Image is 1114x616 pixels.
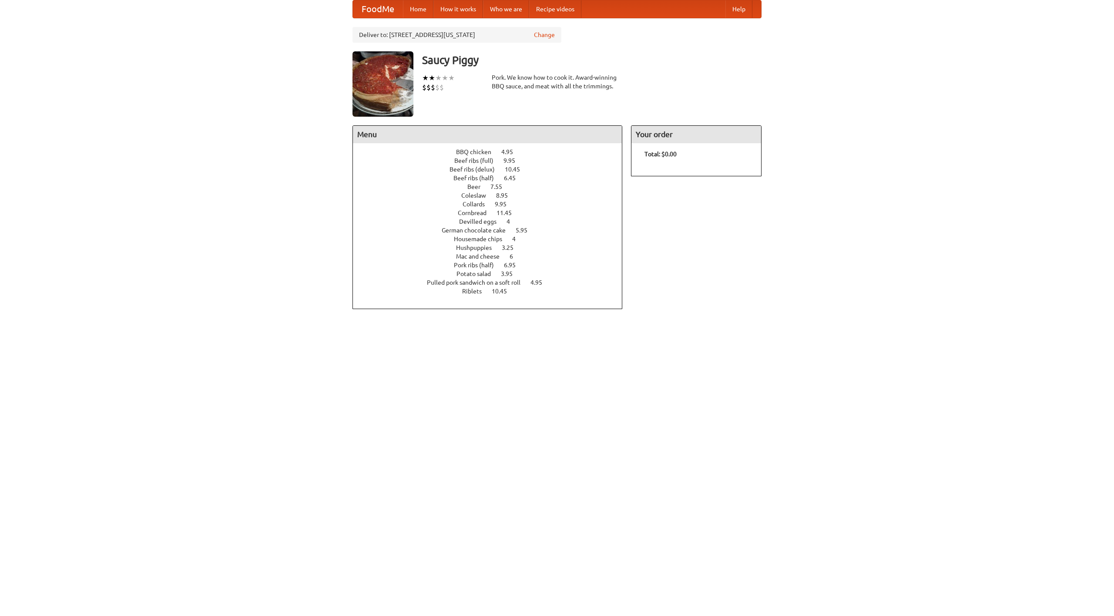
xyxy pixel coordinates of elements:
span: 4 [512,236,524,242]
span: Cornbread [458,209,495,216]
a: Change [534,30,555,39]
a: Collards 9.95 [463,201,523,208]
li: ★ [442,73,448,83]
span: BBQ chicken [456,148,500,155]
a: Mac and cheese 6 [456,253,529,260]
a: Riblets 10.45 [462,288,523,295]
h3: Saucy Piggy [422,51,762,69]
span: Mac and cheese [456,253,508,260]
a: Potato salad 3.95 [456,270,529,277]
a: Recipe videos [529,0,581,18]
span: 11.45 [497,209,520,216]
span: 4.95 [530,279,551,286]
li: $ [440,83,444,92]
h4: Menu [353,126,622,143]
div: Pork. We know how to cook it. Award-winning BBQ sauce, and meat with all the trimmings. [492,73,622,91]
img: angular.jpg [352,51,413,117]
li: ★ [422,73,429,83]
a: FoodMe [353,0,403,18]
a: How it works [433,0,483,18]
li: $ [431,83,435,92]
span: 9.95 [503,157,524,164]
span: 4 [507,218,519,225]
span: Riblets [462,288,490,295]
span: 10.45 [505,166,529,173]
li: $ [422,83,426,92]
span: Beer [467,183,489,190]
b: Total: $0.00 [644,151,677,158]
a: Beef ribs (half) 6.45 [453,175,532,182]
span: Devilled eggs [459,218,505,225]
span: 9.95 [495,201,515,208]
span: 5.95 [516,227,536,234]
li: $ [426,83,431,92]
span: Pork ribs (half) [454,262,503,269]
a: Housemade chips 4 [454,236,532,242]
li: ★ [448,73,455,83]
span: 4.95 [501,148,522,155]
span: 3.25 [502,244,522,251]
span: 3.95 [501,270,521,277]
a: Home [403,0,433,18]
a: Pulled pork sandwich on a soft roll 4.95 [427,279,558,286]
div: Deliver to: [STREET_ADDRESS][US_STATE] [352,27,561,43]
span: 7.55 [490,183,511,190]
span: 6.95 [504,262,524,269]
a: Who we are [483,0,529,18]
a: Cornbread 11.45 [458,209,528,216]
a: Beef ribs (full) 9.95 [454,157,531,164]
span: Coleslaw [461,192,495,199]
span: 8.95 [496,192,517,199]
span: 10.45 [492,288,516,295]
span: Beef ribs (half) [453,175,503,182]
a: Devilled eggs 4 [459,218,526,225]
span: Pulled pork sandwich on a soft roll [427,279,529,286]
a: Help [725,0,752,18]
span: 6.45 [504,175,524,182]
span: Collards [463,201,493,208]
a: Pork ribs (half) 6.95 [454,262,532,269]
li: ★ [435,73,442,83]
span: German chocolate cake [442,227,514,234]
a: BBQ chicken 4.95 [456,148,529,155]
span: Housemade chips [454,236,511,242]
span: Potato salad [456,270,500,277]
span: Beef ribs (full) [454,157,502,164]
li: $ [435,83,440,92]
span: 6 [510,253,522,260]
a: Hushpuppies 3.25 [456,244,530,251]
li: ★ [429,73,435,83]
h4: Your order [631,126,761,143]
a: Coleslaw 8.95 [461,192,524,199]
span: Hushpuppies [456,244,500,251]
a: Beer 7.55 [467,183,518,190]
a: German chocolate cake 5.95 [442,227,544,234]
a: Beef ribs (delux) 10.45 [450,166,536,173]
span: Beef ribs (delux) [450,166,503,173]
